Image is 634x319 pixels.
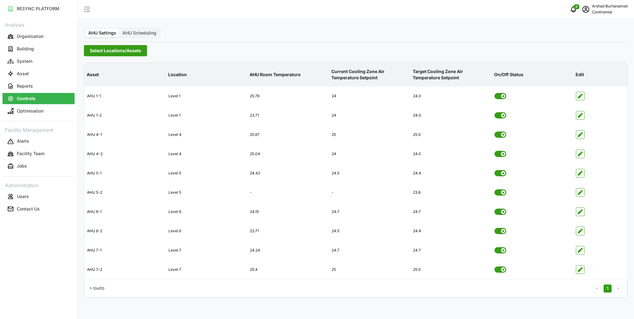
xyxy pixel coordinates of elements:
[2,81,75,92] button: Reports
[247,108,328,123] div: 23.71
[85,204,165,220] div: AHU 6-1
[17,108,44,114] p: Optimisation
[493,67,572,83] p: On/Off Status
[592,3,628,9] p: Arshad Burhanamali
[167,67,246,83] p: Location
[2,2,75,15] a: RESYNC PLATFORM
[2,191,75,202] button: Users
[330,63,409,86] p: Current Cooling Zone Air Temperature Setpoint
[166,243,247,258] div: Level 7
[329,185,410,200] div: -
[247,166,328,181] div: 24.42
[17,163,27,169] p: Jobs
[85,224,165,239] div: AHU 6-2
[329,243,410,258] div: 24.7
[329,127,410,142] div: 25
[166,108,247,123] div: Level 1
[411,185,491,200] div: 23.8
[329,262,410,277] div: 25
[604,284,612,293] button: 1
[574,67,626,83] p: Edit
[411,224,491,239] div: 24.4
[411,89,491,104] div: 24.0
[85,146,165,162] div: AHU 4-2
[329,108,410,123] div: 24
[2,68,75,79] button: Asset
[2,55,75,67] a: System
[85,185,165,200] div: AHU 5-2
[411,243,491,258] div: 24.7
[166,166,247,181] div: Level 5
[85,166,165,181] div: AHU 5-1
[166,204,247,220] div: Level 6
[17,193,29,200] p: Users
[2,93,75,104] button: Controls
[247,243,328,258] div: 24.24
[2,135,75,148] a: Alerts
[17,46,34,52] p: Building
[2,203,75,215] button: Contact Us
[90,286,104,292] p: 1 - 10 of 10
[166,89,247,104] div: Level 1
[166,224,247,239] div: Level 6
[2,136,75,147] button: Alerts
[2,92,75,105] a: Controls
[17,138,29,144] p: Alerts
[84,45,147,56] button: Select Locations/Assets
[411,166,491,181] div: 24.4
[166,146,247,162] div: Level 4
[329,204,410,220] div: 24.7
[2,67,75,80] a: Asset
[17,206,40,212] p: Contact Us
[247,204,328,220] div: 24.15
[2,31,75,42] button: Organisation
[411,262,491,277] div: 25.0
[329,146,410,162] div: 24
[2,105,75,117] button: Optimisation
[329,224,410,239] div: 24.5
[17,71,29,77] p: Asset
[2,148,75,159] button: Facility Team
[2,43,75,54] button: Building
[247,146,328,162] div: 25.04
[411,204,491,220] div: 24.7
[411,146,491,162] div: 24.0
[85,89,165,104] div: AHU 1-1
[17,6,59,12] p: RESYNC PLATFORM
[2,180,75,189] p: Administration
[567,3,580,16] button: notifications
[166,185,247,200] div: Level 5
[2,20,75,29] p: Analysis
[166,262,247,277] div: Level 7
[2,125,75,134] p: Facility Management
[85,262,165,277] div: AHU 7-2
[17,95,35,102] p: Controls
[85,127,165,142] div: AHU 4-1
[411,108,491,123] div: 24.0
[329,166,410,181] div: 24.5
[2,190,75,203] a: Users
[2,43,75,55] a: Building
[2,160,75,173] a: Jobs
[247,127,328,142] div: 25.67
[247,89,328,104] div: 25.76
[85,108,165,123] div: AHU 1-2
[248,67,327,83] p: AHU Room Temperature
[247,262,328,277] div: 25.4
[411,127,491,142] div: 25.0
[247,185,328,200] div: -
[17,150,44,157] p: Facility Team
[2,56,75,67] button: System
[576,5,577,9] span: 0
[247,224,328,239] div: 23.71
[2,30,75,43] a: Organisation
[2,80,75,92] a: Reports
[122,30,156,35] span: AHU Scheduling
[2,161,75,172] button: Jobs
[2,3,75,14] button: RESYNC PLATFORM
[580,3,592,16] button: schedule
[90,45,141,56] span: Select Locations/Assets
